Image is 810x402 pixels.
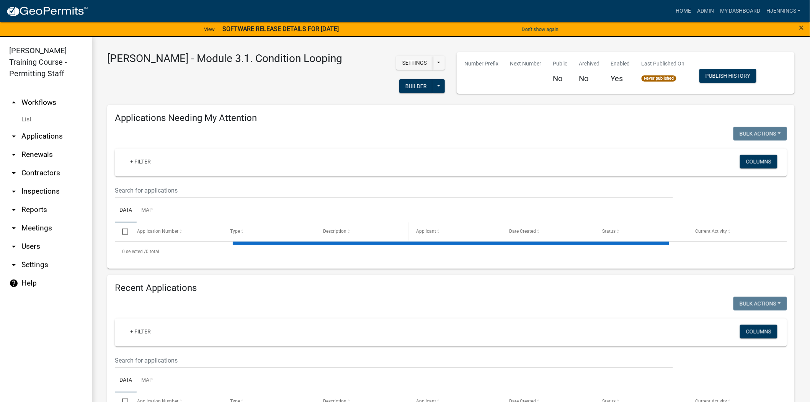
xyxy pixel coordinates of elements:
[137,368,157,393] a: Map
[230,229,240,234] span: Type
[222,222,315,241] datatable-header-cell: Type
[579,74,599,83] h5: No
[124,155,157,168] a: + Filter
[595,222,688,241] datatable-header-cell: Status
[740,155,777,168] button: Columns
[9,187,18,196] i: arrow_drop_down
[316,222,409,241] datatable-header-cell: Description
[519,23,562,36] button: Don't show again
[9,150,18,159] i: arrow_drop_down
[611,74,630,83] h5: Yes
[763,4,804,18] a: hjennings
[799,23,804,32] button: Close
[733,127,787,141] button: Bulk Actions
[9,242,18,251] i: arrow_drop_down
[129,222,222,241] datatable-header-cell: Application Number
[502,222,595,241] datatable-header-cell: Date Created
[717,4,763,18] a: My Dashboard
[115,183,673,198] input: Search for applications
[115,283,787,294] h4: Recent Applications
[553,60,567,68] p: Public
[9,168,18,178] i: arrow_drop_down
[9,260,18,270] i: arrow_drop_down
[9,98,18,107] i: arrow_drop_up
[799,22,804,33] span: ×
[222,25,339,33] strong: SOFTWARE RELEASE DETAILS FOR [DATE]
[464,60,498,68] p: Number Prefix
[115,242,787,261] div: 0 total
[688,222,781,241] datatable-header-cell: Current Activity
[579,60,599,68] p: Archived
[699,69,756,83] button: Publish History
[9,224,18,233] i: arrow_drop_down
[137,229,179,234] span: Application Number
[9,132,18,141] i: arrow_drop_down
[115,113,787,124] h4: Applications Needing My Attention
[399,79,433,93] button: Builder
[673,4,694,18] a: Home
[9,279,18,288] i: help
[201,23,218,36] a: View
[509,229,536,234] span: Date Created
[323,229,346,234] span: Description
[124,325,157,338] a: + Filter
[107,52,342,65] h3: [PERSON_NAME] - Module 3.1. Condition Looping
[115,222,129,241] datatable-header-cell: Select
[510,60,541,68] p: Next Number
[699,73,756,79] wm-modal-confirm: Workflow Publish History
[740,325,777,338] button: Columns
[115,353,673,368] input: Search for applications
[695,229,727,234] span: Current Activity
[733,297,787,310] button: Bulk Actions
[642,60,685,68] p: Last Published On
[553,74,567,83] h5: No
[396,56,433,70] button: Settings
[9,205,18,214] i: arrow_drop_down
[137,198,157,223] a: Map
[115,198,137,223] a: Data
[642,75,676,82] span: Never published
[122,249,146,254] span: 0 selected /
[611,60,630,68] p: Enabled
[694,4,717,18] a: Admin
[416,229,436,234] span: Applicant
[602,229,616,234] span: Status
[115,368,137,393] a: Data
[409,222,502,241] datatable-header-cell: Applicant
